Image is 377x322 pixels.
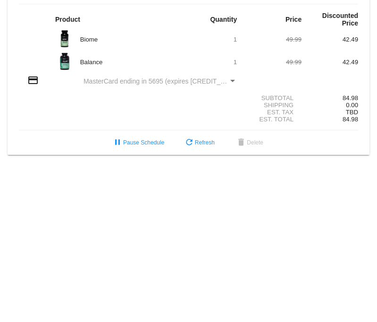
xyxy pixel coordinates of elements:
img: Image-1-Carousel-Biome-Transp.png [55,29,74,48]
strong: Discounted Price [322,12,358,27]
div: Subtotal [245,94,302,102]
div: 84.98 [302,94,358,102]
div: 42.49 [302,59,358,66]
div: Balance [75,59,189,66]
span: 1 [234,36,237,43]
span: 1 [234,59,237,66]
span: 84.98 [343,116,358,123]
strong: Quantity [210,16,237,23]
div: 49.99 [245,36,302,43]
div: 42.49 [302,36,358,43]
div: 49.99 [245,59,302,66]
strong: Product [55,16,80,23]
span: MasterCard ending in 5695 (expires [CREDIT_CARD_DATA]) [84,77,264,85]
div: Shipping [245,102,302,109]
mat-icon: credit_card [27,75,39,86]
strong: Price [285,16,302,23]
div: Biome [75,36,189,43]
span: TBD [346,109,358,116]
mat-select: Payment Method [84,77,237,85]
img: Image-1-Carousel-Balance-transp.png [55,52,74,71]
span: 0.00 [346,102,358,109]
